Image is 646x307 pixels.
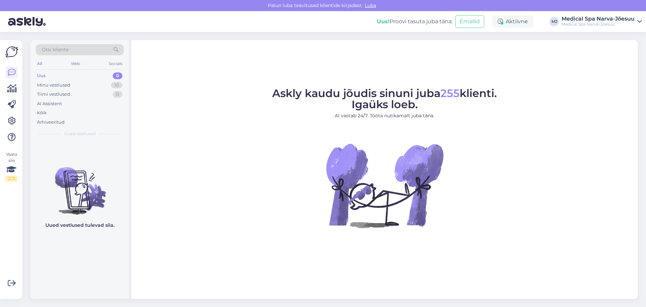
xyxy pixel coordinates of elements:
[37,82,70,89] div: Minu vestlused
[37,119,65,126] div: Arhiveeritud
[549,17,559,26] div: MJ
[562,22,635,27] div: Medical Spa Narva-Jõesuu
[377,18,453,26] div: Proovi tasuta juba täna:
[363,2,378,8] span: Luba
[37,110,47,116] div: Kõik
[37,72,46,79] div: Uus
[36,59,43,68] div: All
[440,87,460,100] span: 255
[5,45,18,58] img: Askly Logo
[324,125,445,246] img: No Chat active
[37,91,70,98] div: Tiimi vestlused
[455,15,484,28] button: Emailid
[5,176,17,182] div: 2 / 3
[113,72,122,79] div: 0
[107,59,124,68] div: Socials
[377,18,390,25] b: Uus!
[111,82,122,89] div: 10
[42,46,69,53] span: Otsi kliente
[5,151,17,182] div: Vaata siia
[272,87,497,111] span: Askly kaudu jõudis sinuni juba klienti. Igaüks loeb.
[30,155,129,216] img: No chats
[70,59,81,68] div: Web
[64,131,96,137] span: Uued vestlused
[37,100,62,107] div: AI Assistent
[492,16,533,28] div: Aktiivne
[113,91,122,98] div: 0
[272,112,497,119] p: AI vastab 24/7. Tööta nutikamalt juba täna.
[562,16,642,27] a: Medical Spa Narva-JõesuuMedical Spa Narva-Jõesuu
[562,16,635,22] div: Medical Spa Narva-Jõesuu
[45,222,114,229] p: Uued vestlused tulevad siia.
